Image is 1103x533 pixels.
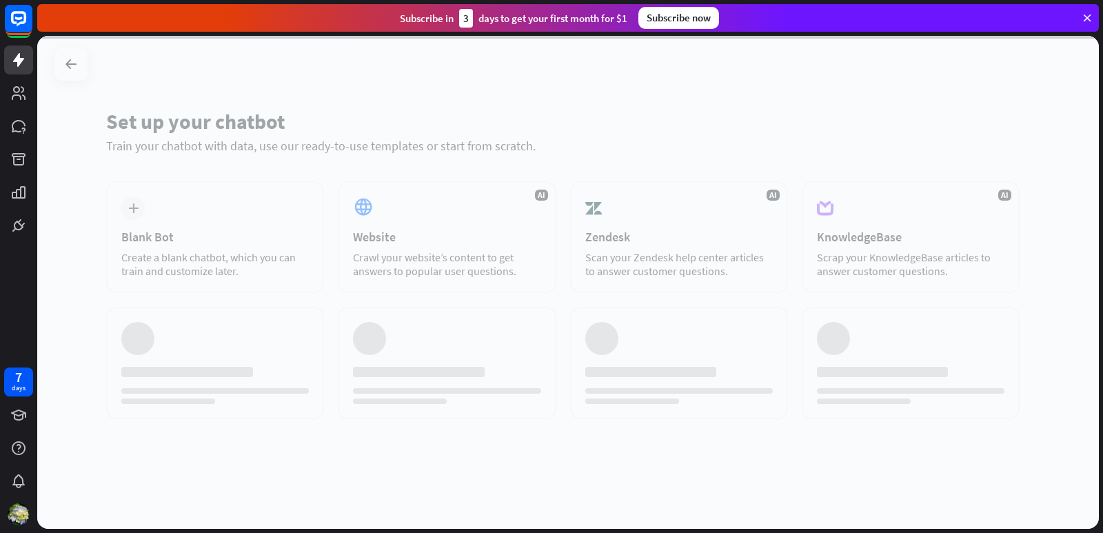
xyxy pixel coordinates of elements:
div: Subscribe now [638,7,719,29]
div: 3 [459,9,473,28]
div: Subscribe in days to get your first month for $1 [400,9,627,28]
div: days [12,383,26,393]
a: 7 days [4,368,33,396]
div: 7 [15,371,22,383]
